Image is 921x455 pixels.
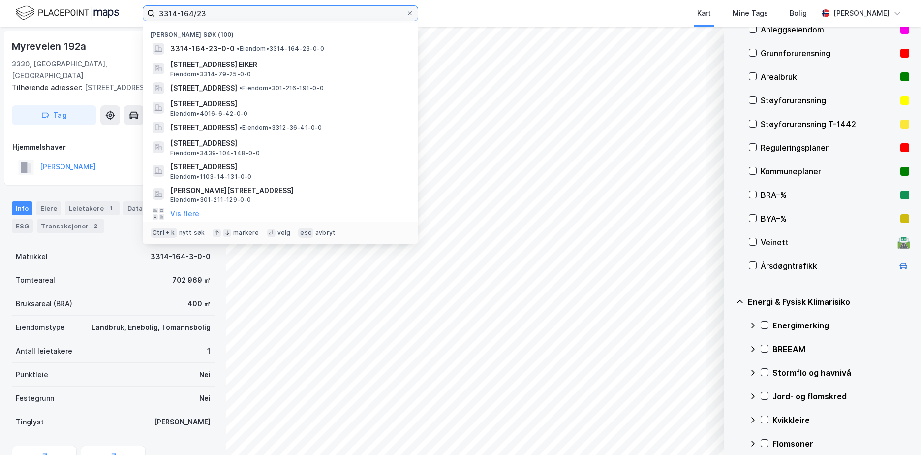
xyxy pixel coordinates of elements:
[12,38,88,54] div: Myreveien 192a
[170,161,406,173] span: [STREET_ADDRESS]
[155,6,406,21] input: Søk på adresse, matrikkel, gårdeiere, leietakere eller personer
[170,122,237,133] span: [STREET_ADDRESS]
[761,236,893,248] div: Veinett
[16,392,54,404] div: Festegrunn
[172,274,211,286] div: 702 969 ㎡
[106,203,116,213] div: 1
[179,229,205,237] div: nytt søk
[170,98,406,110] span: [STREET_ADDRESS]
[761,165,896,177] div: Kommuneplaner
[772,343,909,355] div: BREEAM
[170,59,406,70] span: [STREET_ADDRESS] EIKER
[16,251,48,262] div: Matrikkel
[91,221,100,231] div: 2
[65,201,120,215] div: Leietakere
[199,392,211,404] div: Nei
[123,201,160,215] div: Datasett
[239,124,322,131] span: Eiendom • 3312-36-41-0-0
[12,82,207,94] div: [STREET_ADDRESS]
[761,71,896,83] div: Arealbruk
[154,416,211,428] div: [PERSON_NAME]
[151,228,177,238] div: Ctrl + k
[143,23,418,41] div: [PERSON_NAME] søk (100)
[237,45,240,52] span: •
[16,416,44,428] div: Tinglyst
[37,219,104,233] div: Transaksjoner
[277,229,291,237] div: velg
[239,84,242,92] span: •
[199,369,211,381] div: Nei
[761,142,896,154] div: Reguleringsplaner
[170,149,260,157] span: Eiendom • 3439-104-148-0-0
[790,7,807,19] div: Bolig
[761,189,896,201] div: BRA–%
[170,82,237,94] span: [STREET_ADDRESS]
[16,298,72,310] div: Bruksareal (BRA)
[16,4,119,22] img: logo.f888ab2527a4732fd821a326f86c7f29.svg
[12,219,33,233] div: ESG
[697,7,711,19] div: Kart
[170,137,406,149] span: [STREET_ADDRESS]
[12,58,162,82] div: 3330, [GEOGRAPHIC_DATA], [GEOGRAPHIC_DATA]
[12,83,85,92] span: Tilhørende adresser:
[761,47,896,59] div: Grunnforurensning
[872,408,921,455] iframe: Chat Widget
[315,229,336,237] div: avbryt
[748,296,909,308] div: Energi & Fysisk Klimarisiko
[170,110,247,118] span: Eiendom • 4016-6-42-0-0
[16,322,65,333] div: Eiendomstype
[761,95,896,106] div: Støyforurensning
[12,105,96,125] button: Tag
[772,367,909,379] div: Stormflo og havnivå
[207,345,211,357] div: 1
[170,173,252,181] span: Eiendom • 1103-14-131-0-0
[239,84,324,92] span: Eiendom • 301-216-191-0-0
[151,251,211,262] div: 3314-164-3-0-0
[170,43,235,55] span: 3314-164-23-0-0
[16,369,48,381] div: Punktleie
[833,7,890,19] div: [PERSON_NAME]
[16,345,72,357] div: Antall leietakere
[170,208,199,220] button: Vis flere
[16,274,55,286] div: Tomteareal
[170,196,251,204] span: Eiendom • 301-211-129-0-0
[12,141,214,153] div: Hjemmelshaver
[772,390,909,402] div: Jord- og flomskred
[237,45,324,53] span: Eiendom • 3314-164-23-0-0
[733,7,768,19] div: Mine Tags
[170,185,406,196] span: [PERSON_NAME][STREET_ADDRESS]
[12,201,32,215] div: Info
[170,70,251,78] span: Eiendom • 3314-79-25-0-0
[897,236,910,249] div: 🛣️
[36,201,61,215] div: Eiere
[92,322,211,333] div: Landbruk, Enebolig, Tomannsbolig
[772,438,909,450] div: Flomsoner
[239,124,242,131] span: •
[187,298,211,310] div: 400 ㎡
[772,414,909,426] div: Kvikkleire
[298,228,313,238] div: esc
[761,213,896,225] div: BYA–%
[761,118,896,130] div: Støyforurensning T-1442
[772,320,909,331] div: Energimerking
[761,260,893,272] div: Årsdøgntrafikk
[761,24,896,35] div: Anleggseiendom
[233,229,259,237] div: markere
